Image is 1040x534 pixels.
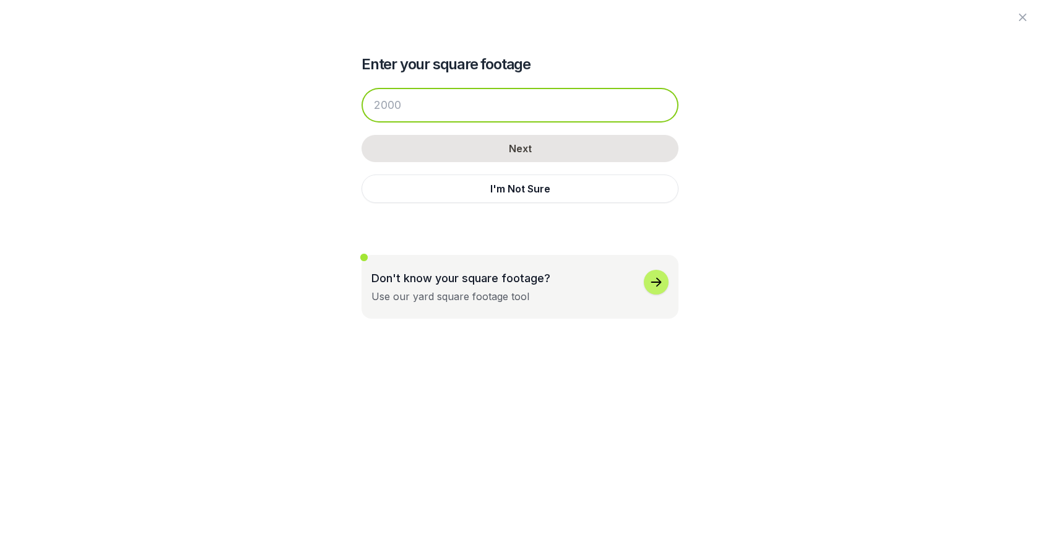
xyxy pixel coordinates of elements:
[362,88,678,123] input: 2000
[362,255,678,319] button: Don't know your square footage?Use our yard square footage tool
[362,135,678,162] button: Next
[362,54,678,74] h2: Enter your square footage
[371,289,529,304] div: Use our yard square footage tool
[362,174,678,203] button: I'm Not Sure
[371,270,550,286] p: Don't know your square footage?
